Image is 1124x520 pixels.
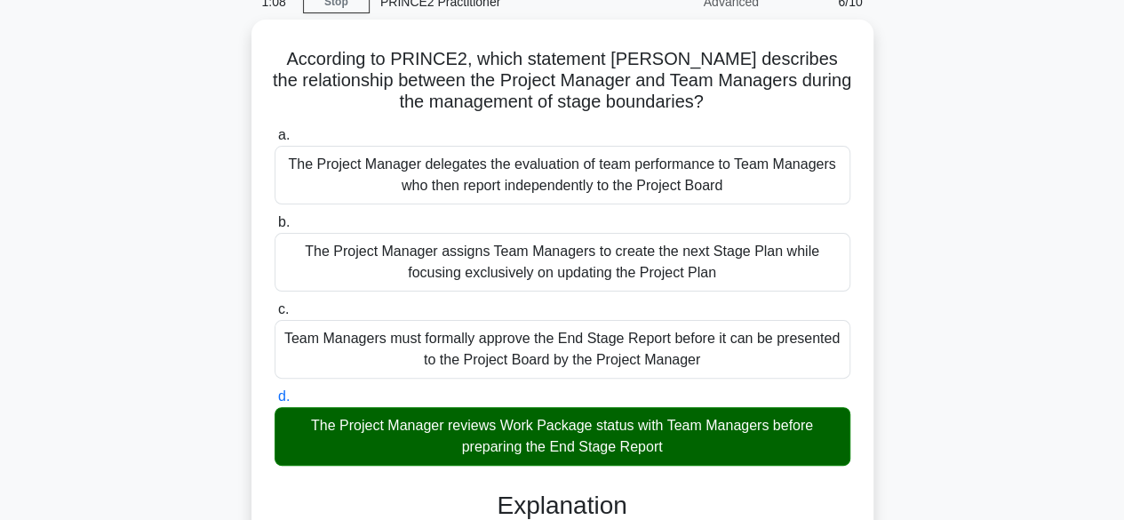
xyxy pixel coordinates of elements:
[273,48,852,114] h5: According to PRINCE2, which statement [PERSON_NAME] describes the relationship between the Projec...
[278,301,289,316] span: c.
[278,388,290,404] span: d.
[275,407,850,466] div: The Project Manager reviews Work Package status with Team Managers before preparing the End Stage...
[278,214,290,229] span: b.
[275,320,850,379] div: Team Managers must formally approve the End Stage Report before it can be presented to the Projec...
[278,127,290,142] span: a.
[275,233,850,292] div: The Project Manager assigns Team Managers to create the next Stage Plan while focusing exclusivel...
[275,146,850,204] div: The Project Manager delegates the evaluation of team performance to Team Managers who then report...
